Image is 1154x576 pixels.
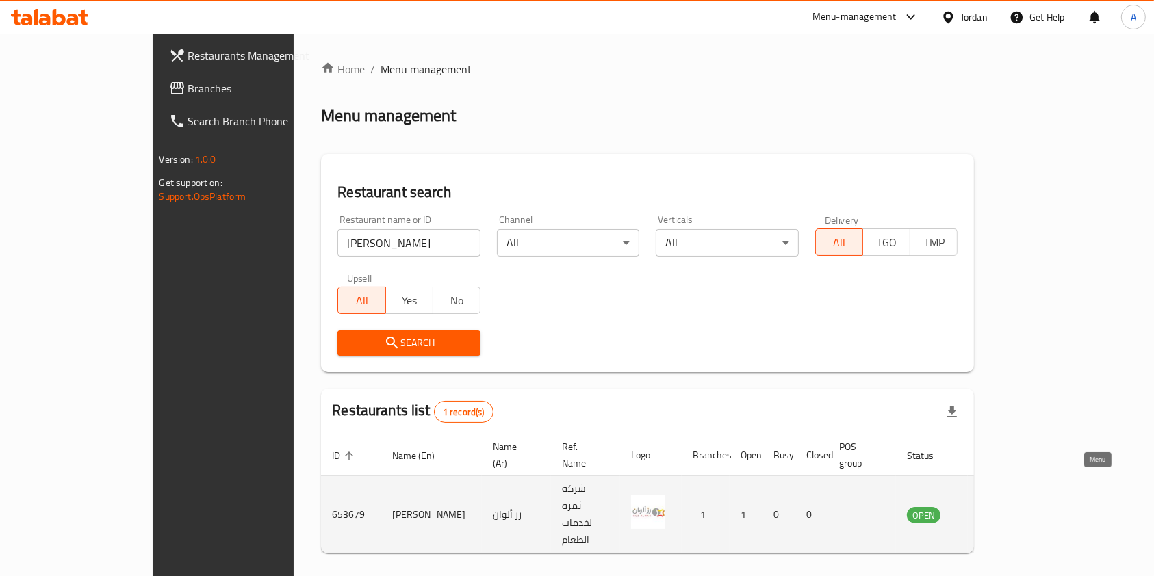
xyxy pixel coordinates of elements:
th: Busy [762,434,795,476]
a: Restaurants Management [158,39,346,72]
div: All [497,229,640,257]
button: All [815,228,863,256]
td: 0 [762,476,795,553]
th: Closed [795,434,828,476]
button: Search [337,330,480,356]
span: Name (En) [392,447,452,464]
span: POS group [839,438,880,471]
h2: Menu management [321,105,456,127]
table: enhanced table [321,434,1015,553]
img: Ruz Alwan [631,495,665,529]
td: 653679 [321,476,381,553]
span: 1.0.0 [195,150,216,168]
span: Restaurants Management [188,47,335,64]
th: Action [968,434,1015,476]
td: رز ألوان [482,476,551,553]
span: No [439,291,475,311]
div: Menu-management [812,9,897,25]
button: All [337,287,385,314]
input: Search for restaurant name or ID.. [337,229,480,257]
span: Search Branch Phone [188,113,335,129]
button: TGO [862,228,910,256]
span: OPEN [907,508,940,523]
a: Branches [158,72,346,105]
div: Export file [936,395,969,428]
li: / [370,61,375,77]
div: Jordan [961,10,988,25]
a: Support.OpsPlatform [159,187,246,205]
td: 1 [682,476,730,553]
button: No [433,287,480,314]
span: All [821,233,858,252]
div: OPEN [907,507,940,523]
div: All [656,229,799,257]
button: TMP [910,228,958,256]
span: All [344,291,380,311]
span: Menu management [381,61,472,77]
span: Yes [392,291,428,311]
span: Get support on: [159,174,222,192]
span: Branches [188,80,335,96]
h2: Restaurants list [332,400,493,423]
span: 1 record(s) [435,406,493,419]
th: Logo [620,434,682,476]
button: Yes [385,287,433,314]
span: Name (Ar) [493,438,535,471]
th: Open [730,434,762,476]
span: Status [907,447,951,464]
label: Delivery [825,215,859,224]
td: شركة ثمره لخدمات الطعام [551,476,620,553]
label: Upsell [347,273,372,283]
span: TMP [916,233,952,252]
span: Ref. Name [562,438,604,471]
td: 1 [730,476,762,553]
td: [PERSON_NAME] [381,476,482,553]
span: A [1131,10,1136,25]
span: ID [332,447,358,464]
th: Branches [682,434,730,476]
h2: Restaurant search [337,182,958,202]
span: Search [348,335,470,352]
span: Version: [159,150,193,168]
a: Search Branch Phone [158,105,346,138]
td: 0 [795,476,828,553]
span: TGO [869,233,905,252]
nav: breadcrumb [321,61,974,77]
